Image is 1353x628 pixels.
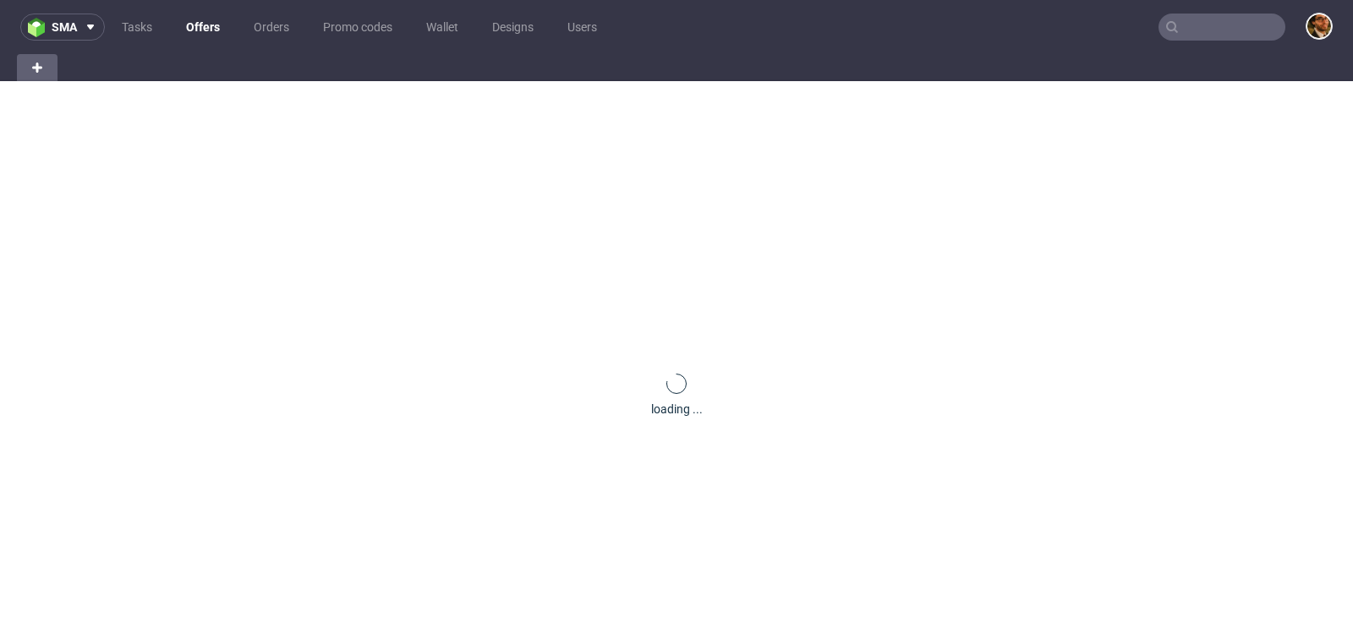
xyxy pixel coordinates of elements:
a: Designs [482,14,544,41]
a: Promo codes [313,14,403,41]
a: Wallet [416,14,468,41]
div: loading ... [651,401,703,418]
a: Tasks [112,14,162,41]
span: sma [52,21,77,33]
button: sma [20,14,105,41]
img: Matteo Corsico [1307,14,1331,38]
a: Users [557,14,607,41]
img: logo [28,18,52,37]
a: Orders [244,14,299,41]
a: Offers [176,14,230,41]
